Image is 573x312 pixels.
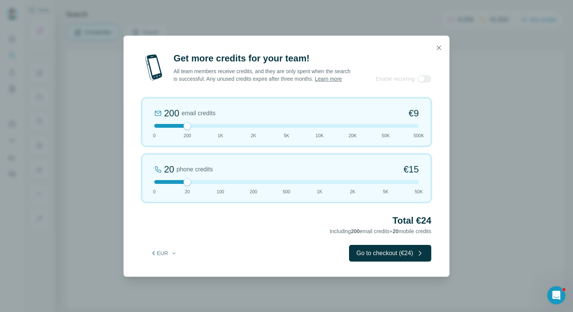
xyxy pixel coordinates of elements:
[185,188,190,195] span: 20
[250,132,256,139] span: 2K
[404,163,419,176] span: €15
[164,163,174,176] div: 20
[382,132,390,139] span: 50K
[174,67,351,83] p: All team members receive credits, and they are only spent when the search is successful. Any unus...
[315,76,342,82] a: Learn more
[153,132,156,139] span: 0
[177,165,213,174] span: phone credits
[164,107,179,119] div: 200
[350,188,355,195] span: 2K
[383,188,388,195] span: 5K
[182,109,216,118] span: email credits
[547,286,565,304] iframe: Intercom live chat
[153,188,156,195] span: 0
[409,107,419,119] span: €9
[316,132,324,139] span: 10K
[216,188,224,195] span: 100
[330,228,431,234] span: Including email credits + mobile credits
[142,52,166,83] img: mobile-phone
[413,132,424,139] span: 500K
[349,245,431,262] button: Go to checkout (€24)
[415,188,423,195] span: 50K
[142,215,431,227] h2: Total €24
[376,75,415,83] span: Enable recurring
[284,132,290,139] span: 5K
[147,246,182,260] button: € EUR
[317,188,323,195] span: 1K
[183,132,191,139] span: 200
[393,228,399,234] span: 20
[218,132,223,139] span: 1K
[250,188,257,195] span: 200
[351,228,360,234] span: 200
[349,132,357,139] span: 20K
[283,188,290,195] span: 500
